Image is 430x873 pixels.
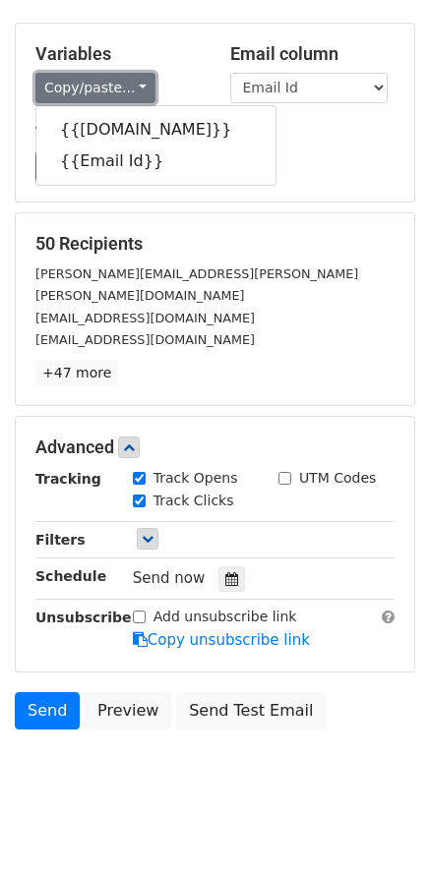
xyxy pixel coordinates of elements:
[154,491,234,511] label: Track Clicks
[85,692,171,729] a: Preview
[15,692,80,729] a: Send
[35,266,358,304] small: [PERSON_NAME][EMAIL_ADDRESS][PERSON_NAME][PERSON_NAME][DOMAIN_NAME]
[230,43,396,65] h5: Email column
[35,610,132,625] strong: Unsubscribe
[35,436,395,458] h5: Advanced
[154,607,297,627] label: Add unsubscribe link
[154,468,238,489] label: Track Opens
[35,332,255,347] small: [EMAIL_ADDRESS][DOMAIN_NAME]
[35,73,155,103] a: Copy/paste...
[35,361,118,385] a: +47 more
[332,779,430,873] iframe: Chat Widget
[35,532,86,548] strong: Filters
[36,145,276,177] a: {{Email Id}}
[35,233,395,255] h5: 50 Recipients
[133,631,310,649] a: Copy unsubscribe link
[35,568,106,584] strong: Schedule
[176,692,326,729] a: Send Test Email
[35,471,101,487] strong: Tracking
[299,468,376,489] label: UTM Codes
[133,569,206,587] span: Send now
[35,311,255,325] small: [EMAIL_ADDRESS][DOMAIN_NAME]
[35,43,201,65] h5: Variables
[36,114,276,145] a: {{[DOMAIN_NAME]}}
